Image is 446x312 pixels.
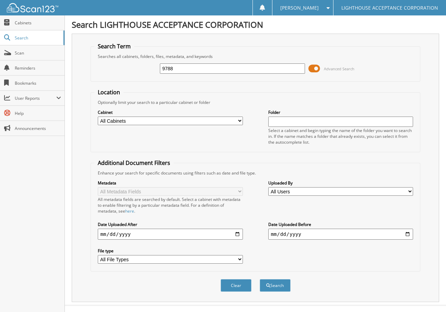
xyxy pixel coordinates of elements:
span: Announcements [15,125,61,131]
span: Bookmarks [15,80,61,86]
input: end [268,229,413,240]
a: here [125,208,134,214]
iframe: Chat Widget [412,279,446,312]
label: Uploaded By [268,180,413,186]
span: User Reports [15,95,56,101]
input: start [98,229,243,240]
div: Enhance your search for specific documents using filters such as date and file type. [94,170,417,176]
label: Date Uploaded Before [268,221,413,227]
label: Metadata [98,180,243,186]
div: Optionally limit your search to a particular cabinet or folder [94,99,417,105]
span: LIGHTHOUSE ACCEPTANCE CORPORATION [341,6,438,10]
span: Help [15,110,61,116]
div: All metadata fields are searched by default. Select a cabinet with metadata to enable filtering b... [98,196,243,214]
span: Cabinets [15,20,61,26]
img: scan123-logo-white.svg [7,3,58,12]
span: Search [15,35,60,41]
button: Search [260,279,291,292]
label: File type [98,248,243,254]
span: [PERSON_NAME] [280,6,319,10]
legend: Location [94,88,124,96]
button: Clear [221,279,251,292]
div: Select a cabinet and begin typing the name of the folder you want to search in. If the name match... [268,128,413,145]
label: Cabinet [98,109,243,115]
span: Advanced Search [324,66,354,71]
legend: Search Term [94,43,134,50]
label: Date Uploaded After [98,221,243,227]
div: Searches all cabinets, folders, files, metadata, and keywords [94,53,417,59]
label: Folder [268,109,413,115]
span: Reminders [15,65,61,71]
span: Scan [15,50,61,56]
legend: Additional Document Filters [94,159,174,167]
h1: Search LIGHTHOUSE ACCEPTANCE CORPORATION [72,19,439,30]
